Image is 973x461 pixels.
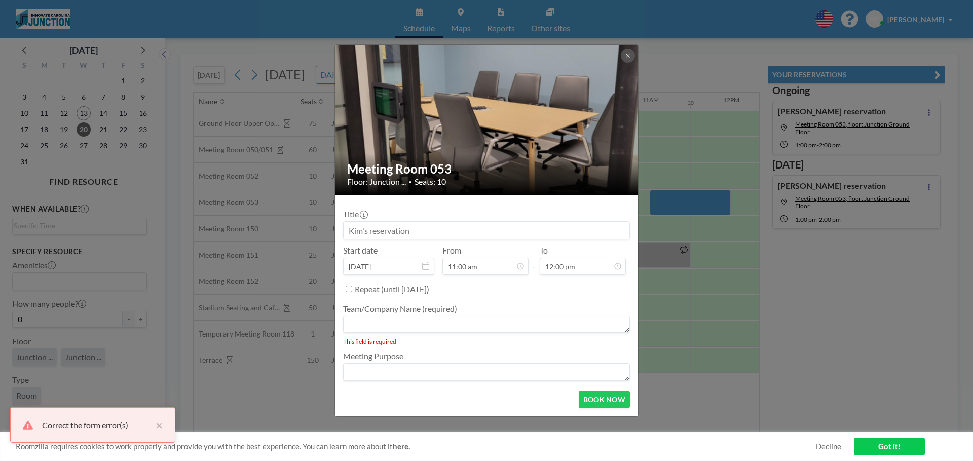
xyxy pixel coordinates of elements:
[344,222,629,239] input: Kim's reservation
[343,209,367,219] label: Title
[42,419,151,431] div: Correct the form error(s)
[540,245,548,256] label: To
[343,351,403,361] label: Meeting Purpose
[408,178,412,186] span: •
[854,438,925,455] a: Got it!
[415,177,446,187] span: Seats: 10
[16,442,816,451] span: Roomzilla requires cookies to work properly and provide you with the best experience. You can lea...
[343,304,457,314] label: Team/Company Name (required)
[579,391,630,408] button: BOOK NOW
[347,177,406,187] span: Floor: Junction ...
[343,338,630,345] div: This field is required
[343,245,378,256] label: Start date
[355,284,429,295] label: Repeat (until [DATE])
[151,419,163,431] button: close
[393,442,410,451] a: here.
[442,245,461,256] label: From
[347,161,627,177] h2: Meeting Room 053
[816,442,841,451] a: Decline
[335,44,639,196] img: 537.jpg
[533,249,536,271] span: -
